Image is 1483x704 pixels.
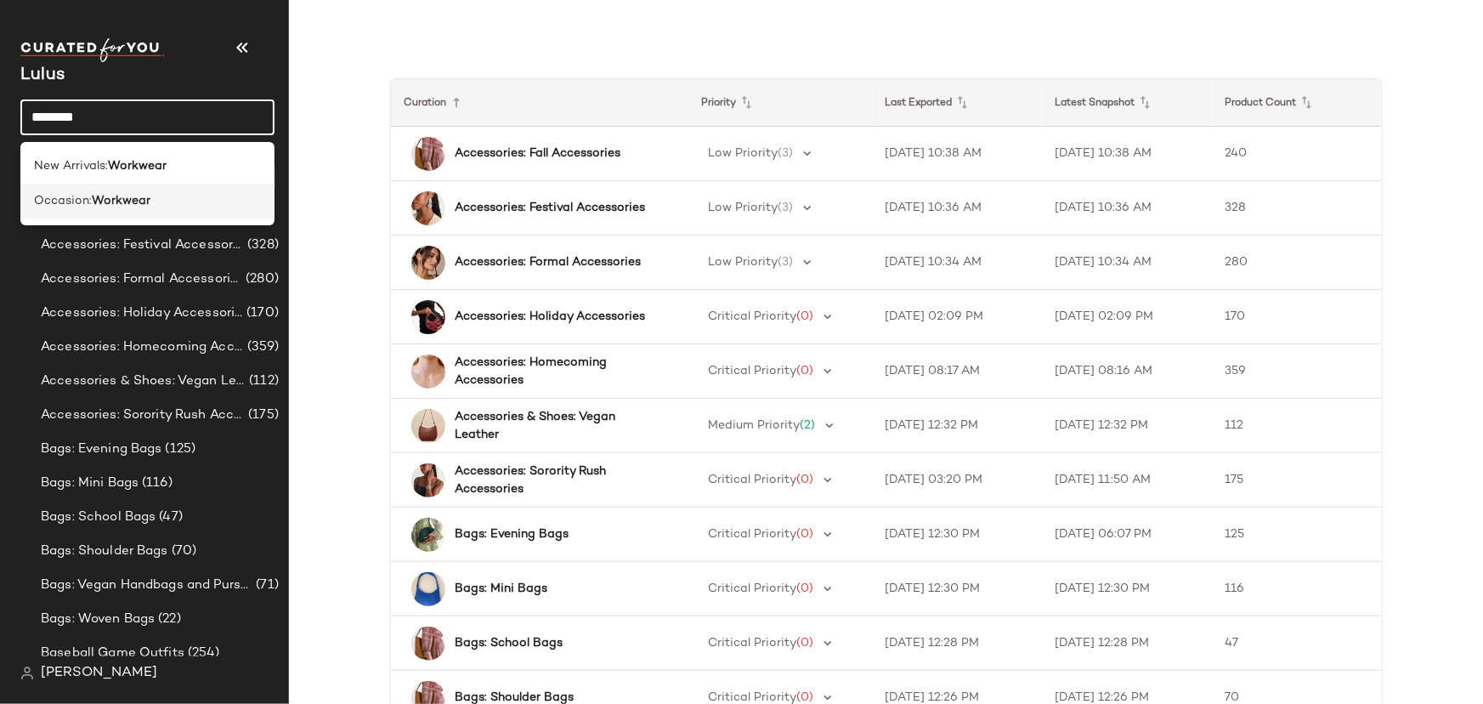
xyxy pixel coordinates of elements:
[1211,344,1381,399] td: 359
[709,637,797,650] span: Critical Priority
[1041,236,1211,290] td: [DATE] 10:34 AM
[871,181,1041,236] td: [DATE] 10:36 AM
[797,365,814,378] span: (0)
[871,453,1041,508] td: [DATE] 03:20 PM
[391,79,688,127] th: Curation
[108,157,167,175] b: Workwear
[456,634,563,652] b: Bags: School Bags
[156,508,183,527] span: (47)
[871,562,1041,616] td: [DATE] 12:30 PM
[797,528,814,541] span: (0)
[411,409,445,443] img: 2756711_02_front_2025-09-12.jpg
[1211,236,1381,290] td: 280
[871,508,1041,562] td: [DATE] 12:30 PM
[41,644,184,663] span: Baseball Game Outfits
[1211,562,1381,616] td: 116
[20,38,165,62] img: cfy_white_logo.C9jOOHJF.svg
[1041,508,1211,562] td: [DATE] 06:07 PM
[242,270,279,289] span: (280)
[1041,562,1211,616] td: [DATE] 12:30 PM
[41,663,157,684] span: [PERSON_NAME]
[871,236,1041,290] td: [DATE] 10:34 AM
[41,236,244,255] span: Accessories: Festival Accessories
[1211,181,1381,236] td: 328
[871,127,1041,181] td: [DATE] 10:38 AM
[1041,616,1211,671] td: [DATE] 12:28 PM
[162,440,196,459] span: (125)
[688,79,872,127] th: Priority
[411,355,445,389] img: 7303021_1510376.jpg
[709,474,797,486] span: Critical Priority
[1211,453,1381,508] td: 175
[41,406,245,425] span: Accessories: Sorority Rush Accessories
[41,576,252,595] span: Bags: Vegan Handbags and Purses
[709,419,801,432] span: Medium Priority
[797,474,814,486] span: (0)
[92,192,150,210] b: Workwear
[709,147,778,160] span: Low Priority
[411,246,445,280] img: 2735831_03_OM_2025-07-21.jpg
[1211,508,1381,562] td: 125
[709,202,778,214] span: Low Priority
[244,338,279,357] span: (359)
[801,419,816,432] span: (2)
[41,304,243,323] span: Accessories: Holiday Accessories
[709,310,797,323] span: Critical Priority
[456,253,642,271] b: Accessories: Formal Accessories
[411,300,445,334] img: 2716211_01_OM_2025-09-10.jpg
[709,365,797,378] span: Critical Priority
[797,310,814,323] span: (0)
[411,572,445,606] img: 2638911_02_front_2025-08-27.jpg
[456,199,646,217] b: Accessories: Festival Accessories
[245,406,279,425] span: (175)
[1041,79,1211,127] th: Latest Snapshot
[184,644,220,663] span: (254)
[41,440,162,459] span: Bags: Evening Bags
[411,137,445,171] img: 2698451_01_OM_2025-08-06.jpg
[456,408,658,444] b: Accessories & Shoes: Vegan Leather
[709,528,797,541] span: Critical Priority
[871,399,1041,453] td: [DATE] 12:32 PM
[1041,290,1211,344] td: [DATE] 02:09 PM
[168,542,197,561] span: (70)
[778,147,794,160] span: (3)
[1041,399,1211,453] td: [DATE] 12:32 PM
[41,508,156,527] span: Bags: School Bags
[411,463,445,497] img: 2720251_01_OM_2025-08-18.jpg
[456,463,658,498] b: Accessories: Sorority Rush Accessories
[871,79,1041,127] th: Last Exported
[456,354,658,389] b: Accessories: Homecoming Accessories
[709,582,797,595] span: Critical Priority
[1211,616,1381,671] td: 47
[1211,290,1381,344] td: 170
[871,616,1041,671] td: [DATE] 12:28 PM
[155,610,181,629] span: (22)
[41,474,139,493] span: Bags: Mini Bags
[1211,127,1381,181] td: 240
[41,270,242,289] span: Accessories: Formal Accessories
[778,256,794,269] span: (3)
[243,304,279,323] span: (170)
[797,691,814,704] span: (0)
[1041,344,1211,399] td: [DATE] 08:16 AM
[709,256,778,269] span: Low Priority
[20,667,34,680] img: svg%3e
[411,518,445,552] img: 2698431_01_OM_2025-08-26.jpg
[411,627,445,661] img: 2698451_01_OM_2025-08-06.jpg
[139,474,173,493] span: (116)
[1041,453,1211,508] td: [DATE] 11:50 AM
[456,145,621,162] b: Accessories: Fall Accessories
[244,236,279,255] span: (328)
[34,192,92,210] span: Occasion:
[34,157,108,175] span: New Arrivals:
[20,66,65,84] span: Current Company Name
[456,525,569,543] b: Bags: Evening Bags
[1041,127,1211,181] td: [DATE] 10:38 AM
[252,576,279,595] span: (71)
[411,191,445,225] img: 2720031_01_OM_2025-08-05.jpg
[41,372,246,391] span: Accessories & Shoes: Vegan Leather
[1211,399,1381,453] td: 112
[1211,79,1381,127] th: Product Count
[456,308,646,326] b: Accessories: Holiday Accessories
[41,338,244,357] span: Accessories: Homecoming Accessories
